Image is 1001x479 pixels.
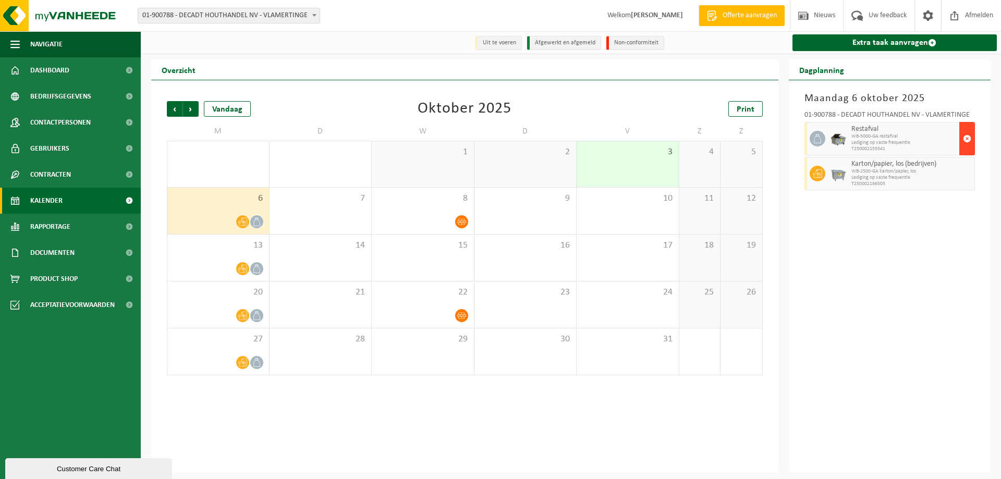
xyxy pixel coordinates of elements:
div: Vandaag [204,101,251,117]
span: Kalender [30,188,63,214]
span: T250002155541 [851,146,957,152]
span: 18 [685,240,715,251]
span: 1 [377,146,469,158]
div: Oktober 2025 [418,101,511,117]
span: 16 [480,240,571,251]
span: 17 [582,240,674,251]
span: 11 [685,193,715,204]
span: 30 [480,334,571,345]
a: Offerte aanvragen [699,5,785,26]
li: Uit te voeren [475,36,522,50]
a: Extra taak aanvragen [792,34,997,51]
span: 22 [377,287,469,298]
span: Lediging op vaste frequentie [851,140,957,146]
span: 26 [726,287,756,298]
span: 01-900788 - DECADT HOUTHANDEL NV - VLAMERTINGE [138,8,320,23]
span: Documenten [30,240,75,266]
span: 20 [173,287,264,298]
span: Rapportage [30,214,70,240]
span: 29 [377,334,469,345]
span: 10 [582,193,674,204]
span: WB-2500-GA karton/papier, los [851,168,972,175]
span: Dashboard [30,57,69,83]
span: Offerte aanvragen [720,10,779,21]
li: Non-conformiteit [606,36,664,50]
span: 21 [275,287,367,298]
span: 23 [480,287,571,298]
span: Lediging op vaste frequentie [851,175,972,181]
span: 24 [582,287,674,298]
span: Gebruikers [30,136,69,162]
strong: [PERSON_NAME] [631,11,683,19]
td: V [577,122,679,141]
span: 27 [173,334,264,345]
span: 14 [275,240,367,251]
h2: Dagplanning [789,59,854,80]
span: Print [737,105,754,114]
span: Navigatie [30,31,63,57]
span: 31 [582,334,674,345]
span: Acceptatievoorwaarden [30,292,115,318]
span: Product Shop [30,266,78,292]
td: W [372,122,474,141]
span: Karton/papier, los (bedrijven) [851,160,972,168]
span: 3 [582,146,674,158]
span: Bedrijfsgegevens [30,83,91,109]
span: 25 [685,287,715,298]
span: 4 [685,146,715,158]
img: WB-5000-GAL-GY-01 [831,131,846,146]
span: 12 [726,193,756,204]
span: Contactpersonen [30,109,91,136]
td: D [270,122,372,141]
span: 6 [173,193,264,204]
span: 19 [726,240,756,251]
span: Restafval [851,125,957,133]
span: 15 [377,240,469,251]
span: Volgende [183,101,199,117]
span: 2 [480,146,571,158]
li: Afgewerkt en afgemeld [527,36,601,50]
span: 7 [275,193,367,204]
iframe: chat widget [5,456,174,479]
span: Vorige [167,101,182,117]
span: 9 [480,193,571,204]
div: 01-900788 - DECADT HOUTHANDEL NV - VLAMERTINGE [804,112,975,122]
td: D [474,122,577,141]
h2: Overzicht [151,59,206,80]
span: WB-5000-GA restafval [851,133,957,140]
h3: Maandag 6 oktober 2025 [804,91,975,106]
td: Z [721,122,762,141]
td: M [167,122,270,141]
span: 5 [726,146,756,158]
a: Print [728,101,763,117]
td: Z [679,122,721,141]
img: WB-2500-GAL-GY-01 [831,166,846,181]
span: 8 [377,193,469,204]
span: 28 [275,334,367,345]
span: Contracten [30,162,71,188]
span: T250002166505 [851,181,972,187]
span: 13 [173,240,264,251]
